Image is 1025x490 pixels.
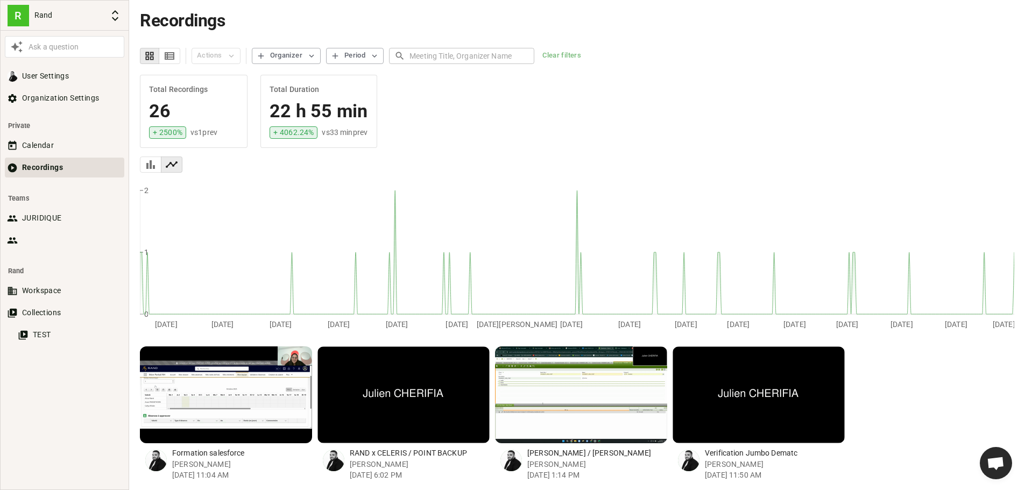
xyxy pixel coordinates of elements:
tspan: [DATE] [836,319,859,328]
button: Collections [5,303,124,323]
p: 4062.24 % [280,127,314,138]
li: Private [5,116,124,136]
button: Formation salesforce [PERSON_NAME][DATE] 11:04 AM [140,346,312,485]
div: Ouvrir le chat [980,447,1012,479]
tspan: [DATE] [675,319,697,328]
button: Recordings [5,158,124,177]
button: Clear filters [540,48,584,64]
img: ACg8ocLQlfazuMbKJ1jK0SE3pQgjnmZ3HA9IJymRhYstZV0sc5xDY7Y=s96-c [500,450,522,471]
tspan: [DATE] [890,319,913,328]
tspan: [DATE] [945,319,967,328]
li: Rand [5,261,124,281]
p: RAND x CELERIS / POINT BACKUP [350,448,490,459]
tspan: [DATE][PERSON_NAME] [477,319,558,328]
div: Period [344,49,365,62]
input: Meeting Title, Organizer Name [409,46,534,66]
p: Rand [34,10,104,21]
p: Formation salesforce [172,448,312,459]
p: [PERSON_NAME] [DATE] 6:02 PM [350,459,490,480]
img: ACg8ocLQlfazuMbKJ1jK0SE3pQgjnmZ3HA9IJymRhYstZV0sc5xDY7Y=s96-c [145,450,167,471]
button: JURIDIQUE [5,208,124,228]
tspan: [DATE] [328,319,350,328]
h6: Total Duration [270,84,368,96]
h4: 22 h 55 min [270,100,368,123]
tspan: [DATE] [270,319,292,328]
tspan: [DATE] [993,319,1015,328]
h4: 26 [149,100,238,123]
div: Teams [8,186,121,211]
button: Awesile Icon [8,38,26,56]
tspan: 1 [144,247,149,256]
button: User Settings [5,66,124,86]
img: ACg8ocLQlfazuMbKJ1jK0SE3pQgjnmZ3HA9IJymRhYstZV0sc5xDY7Y=s96-c [7,71,18,82]
p: [PERSON_NAME] / [PERSON_NAME] [527,448,667,459]
h1: Recordings [140,11,1014,31]
div: Organizer [270,49,302,62]
button: TEST [16,325,124,345]
h6: Total Recordings [149,84,238,96]
p: vs 1 prev [190,127,217,138]
button: Period [326,48,384,64]
tspan: [DATE] [727,319,750,328]
button: Calendar [5,136,124,155]
p: Verification Jumbo Dematc [705,448,845,459]
div: Ask a question [26,41,122,53]
tspan: [DATE] [618,319,641,328]
tspan: [DATE] [211,319,234,328]
button: Workspace [5,281,124,301]
button: RAND x CELERIS / POINT BACKUP [PERSON_NAME][DATE] 6:02 PM [317,346,490,485]
p: + [273,127,278,138]
tspan: [DATE] [155,319,178,328]
img: ACg8ocLQlfazuMbKJ1jK0SE3pQgjnmZ3HA9IJymRhYstZV0sc5xDY7Y=s96-c [678,450,699,471]
tspan: 2 [144,186,149,194]
p: [PERSON_NAME] [DATE] 11:50 AM [705,459,845,480]
p: + [153,127,157,138]
button: Organizer [252,48,321,64]
p: [PERSON_NAME] [DATE] 1:14 PM [527,459,667,480]
tspan: [DATE] [560,319,583,328]
tspan: [DATE] [446,319,468,328]
img: ACg8ocLQlfazuMbKJ1jK0SE3pQgjnmZ3HA9IJymRhYstZV0sc5xDY7Y=s96-c [323,450,344,471]
button: Verification Jumbo Dematc [PERSON_NAME][DATE] 11:50 AM [673,346,845,485]
button: [PERSON_NAME] / [PERSON_NAME] [PERSON_NAME][DATE] 1:14 PM [495,346,667,485]
tspan: [DATE] [386,319,408,328]
p: vs 33 min prev [322,127,367,138]
div: R [8,5,29,26]
button: Organization Settings [5,88,124,108]
tspan: [DATE] [783,319,806,328]
p: 2500 % [159,127,182,138]
p: [PERSON_NAME] [DATE] 11:04 AM [172,459,312,480]
tspan: 0 [144,309,149,318]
